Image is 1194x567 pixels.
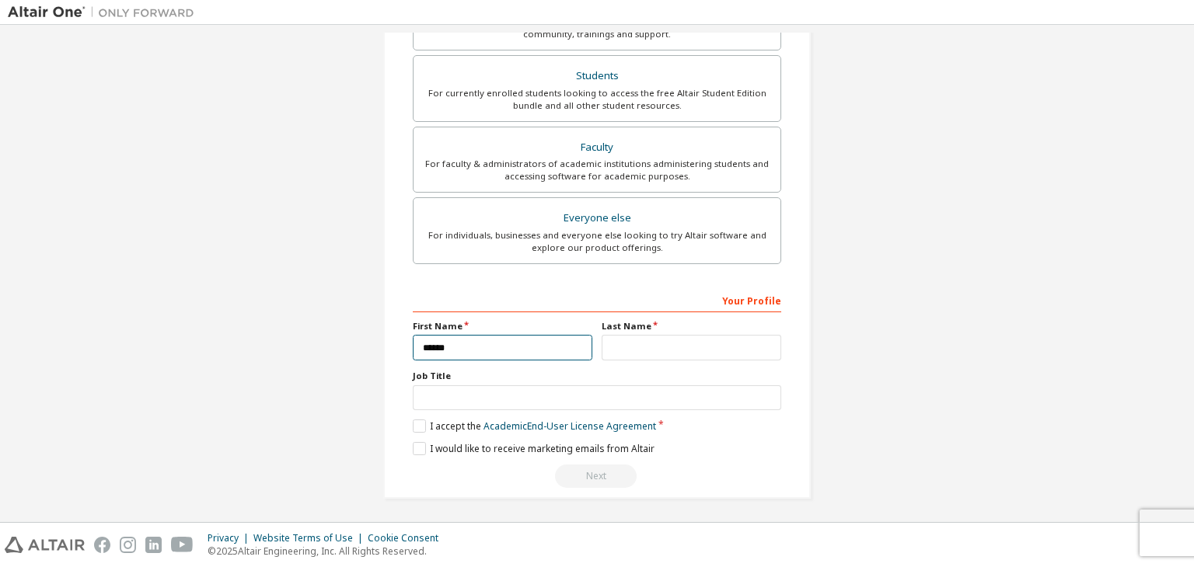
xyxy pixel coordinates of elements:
[171,537,194,553] img: youtube.svg
[423,229,771,254] div: For individuals, businesses and everyone else looking to try Altair software and explore our prod...
[413,464,781,488] div: Read and acccept EULA to continue
[423,65,771,87] div: Students
[413,320,592,332] label: First Name
[5,537,85,553] img: altair_logo.svg
[120,537,136,553] img: instagram.svg
[423,137,771,158] div: Faculty
[413,370,781,382] label: Job Title
[413,419,656,433] label: I accept the
[94,537,110,553] img: facebook.svg
[423,87,771,112] div: For currently enrolled students looking to access the free Altair Student Edition bundle and all ...
[413,442,655,455] label: I would like to receive marketing emails from Altair
[253,532,368,544] div: Website Terms of Use
[423,158,771,183] div: For faculty & administrators of academic institutions administering students and accessing softwa...
[208,544,448,558] p: © 2025 Altair Engineering, Inc. All Rights Reserved.
[145,537,162,553] img: linkedin.svg
[413,287,781,312] div: Your Profile
[423,207,771,229] div: Everyone else
[8,5,202,20] img: Altair One
[208,532,253,544] div: Privacy
[602,320,781,332] label: Last Name
[484,419,656,433] a: Academic End-User License Agreement
[368,532,448,544] div: Cookie Consent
